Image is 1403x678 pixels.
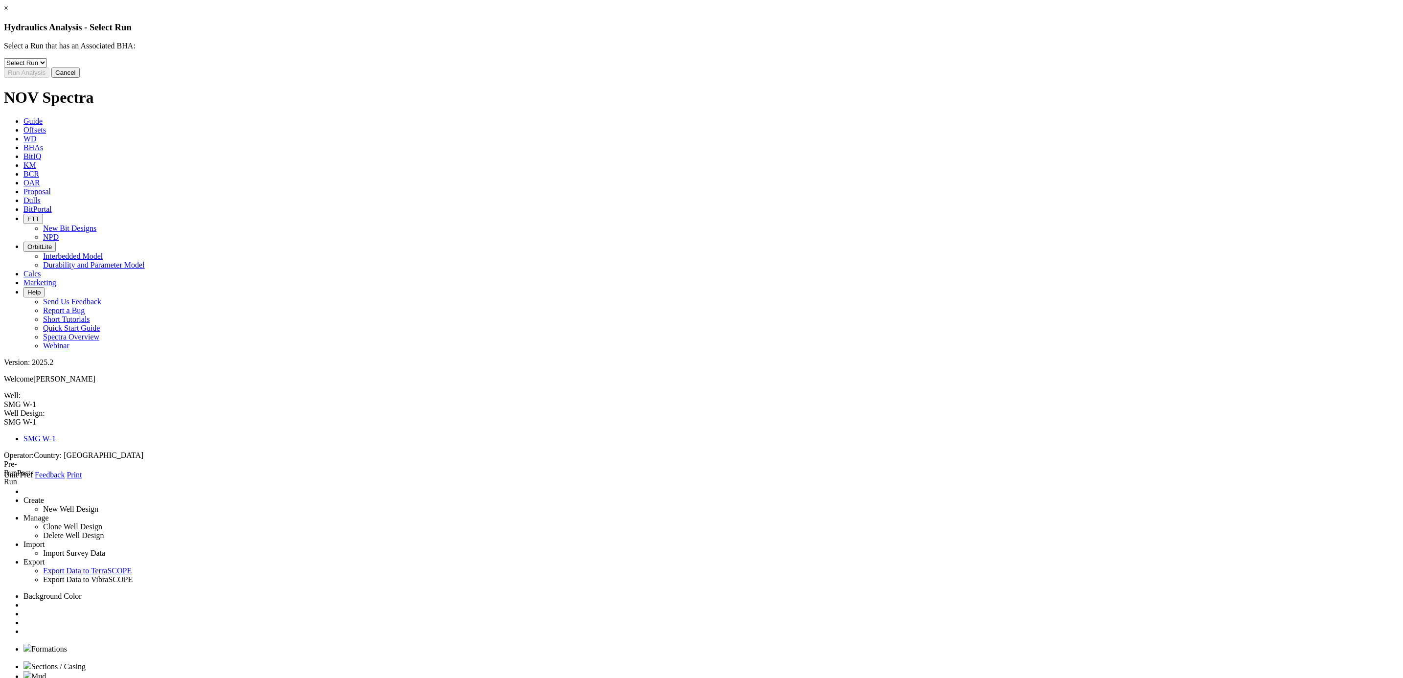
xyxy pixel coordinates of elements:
[4,42,1399,50] p: Select a Run that has an Associated BHA:
[23,592,82,600] a: Toggle Light/Dark Background Color
[23,270,41,278] span: Calcs
[23,540,45,548] a: Import
[4,451,34,459] span: Operator:
[4,68,49,78] button: Run Analysis
[4,418,36,426] span: SMG W-1
[23,143,43,152] span: BHAs
[43,224,96,232] a: New Bit Designs
[23,126,46,134] span: Offsets
[4,400,36,408] span: SMG W-1
[67,471,82,479] a: Print
[23,135,37,143] span: WD
[43,531,104,540] a: Delete Well Design
[23,434,56,443] a: SMG W-1
[23,161,36,169] span: KM
[23,496,44,504] a: Create
[43,333,99,341] a: Spectra Overview
[27,243,52,250] span: OrbitLite
[43,522,102,531] a: Clone Well Design
[27,289,41,296] span: Help
[33,375,95,383] span: [PERSON_NAME]
[43,252,103,260] a: Interbedded Model
[4,375,1399,384] p: Welcome
[43,233,59,241] a: NPD
[43,306,85,315] a: Report a Bug
[4,409,1399,443] span: Well Design:
[35,471,65,479] span: Feedback
[43,505,98,513] a: New Well Design
[43,575,133,584] a: Export Data to VibraSCOPE
[43,324,100,332] a: Quick Start Guide
[43,341,69,350] a: Webinar
[4,89,1399,107] h1: NOV Spectra
[43,261,145,269] a: Durability and Parameter Model
[34,451,143,459] span: Country: [GEOGRAPHIC_DATA]
[43,315,90,323] a: Short Tutorials
[23,558,45,566] a: Export
[23,170,39,178] span: BCR
[31,645,67,653] span: Formations
[31,662,86,671] span: Sections / Casing
[43,549,105,557] a: Import Survey Data
[23,187,51,196] span: Proposal
[27,215,39,223] span: FTT
[4,469,33,486] label: Post-Run
[23,661,31,669] img: design-icos-casing.16a9dab0.png
[4,460,17,477] label: Pre-Run
[23,514,49,522] a: Manage
[4,391,1399,409] span: Well:
[51,68,80,78] button: Cancel
[4,358,1399,367] div: Version: 2025.2
[4,471,33,479] a: Unit Pref
[4,4,8,12] a: ×
[23,278,56,287] span: Marketing
[23,179,40,187] span: OAR
[43,297,101,306] a: Send Us Feedback
[4,22,1399,33] h3: Hydraulics Analysis - Select Run
[43,566,132,575] a: Export Data to TerraSCOPE
[23,644,31,652] img: design-icos-formation.a4922ff6.png
[23,205,52,213] span: BitPortal
[23,117,43,125] span: Guide
[23,196,41,204] span: Dulls
[23,152,41,160] span: BitIQ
